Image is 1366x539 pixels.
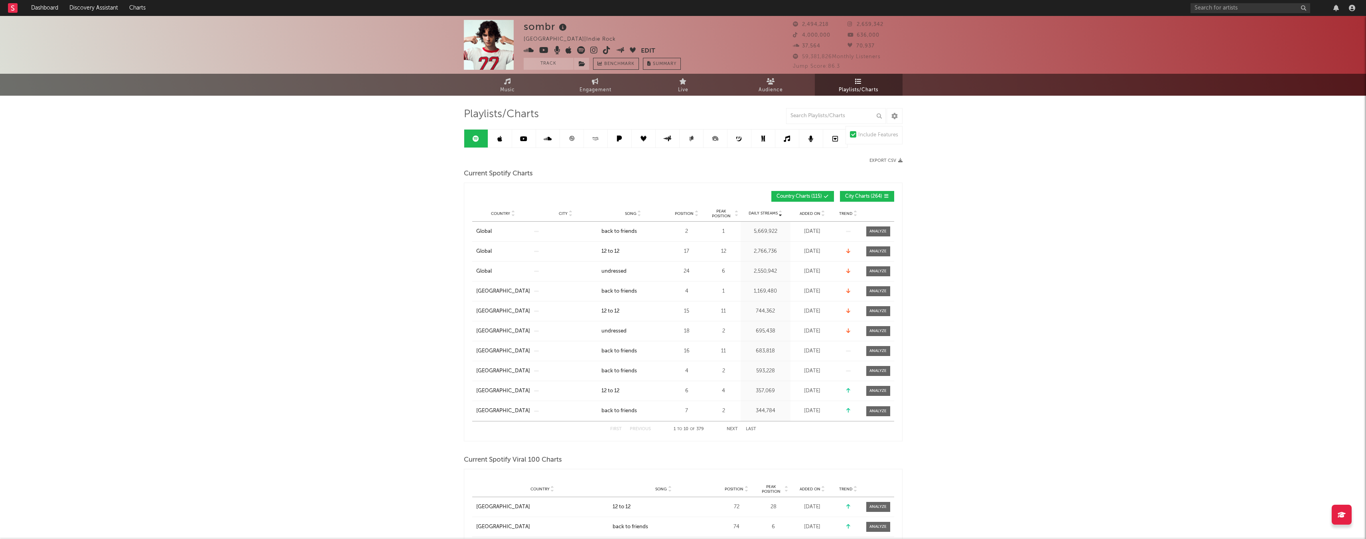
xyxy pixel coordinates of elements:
[792,523,832,531] div: [DATE]
[476,287,530,295] a: [GEOGRAPHIC_DATA]
[743,347,788,355] div: 683,818
[848,43,875,49] span: 70,937
[792,327,832,335] div: [DATE]
[552,74,639,96] a: Engagement
[464,169,533,179] span: Current Spotify Charts
[580,85,611,95] span: Engagement
[792,228,832,236] div: [DATE]
[858,130,898,140] div: Include Features
[792,268,832,275] div: [DATE]
[653,62,676,66] span: Summary
[815,74,903,96] a: Playlists/Charts
[771,191,834,202] button: Country Charts(115)
[524,35,625,44] div: [GEOGRAPHIC_DATA] | Indie Rock
[749,210,778,216] span: Daily Streams
[476,228,492,236] div: Global
[669,387,705,395] div: 6
[476,387,530,395] a: [GEOGRAPHIC_DATA]
[491,211,510,216] span: Country
[601,287,637,295] div: back to friends
[613,523,715,531] a: back to friends
[601,327,665,335] a: undressed
[709,347,739,355] div: 11
[845,194,882,199] span: City Charts ( 264 )
[669,367,705,375] div: 4
[669,287,705,295] div: 4
[1191,3,1310,13] input: Search for artists
[743,287,788,295] div: 1,169,480
[839,487,852,492] span: Trend
[625,211,637,216] span: Song
[476,503,609,511] a: [GEOGRAPHIC_DATA]
[792,248,832,256] div: [DATE]
[678,85,688,95] span: Live
[524,20,569,33] div: sombr
[669,307,705,315] div: 15
[610,427,622,431] button: First
[601,248,619,256] div: 12 to 12
[601,387,665,395] a: 12 to 12
[601,307,619,315] div: 12 to 12
[848,33,879,38] span: 636,000
[786,108,886,124] input: Search Playlists/Charts
[727,427,738,431] button: Next
[793,43,820,49] span: 37,564
[709,287,739,295] div: 1
[601,307,665,315] a: 12 to 12
[669,268,705,275] div: 24
[725,487,743,492] span: Position
[669,347,705,355] div: 16
[476,307,530,315] div: [GEOGRAPHIC_DATA]
[601,347,665,355] a: back to friends
[500,85,515,95] span: Music
[719,523,755,531] div: 74
[743,367,788,375] div: 593,228
[840,191,894,202] button: City Charts(264)
[601,367,665,375] a: back to friends
[759,523,788,531] div: 6
[639,74,727,96] a: Live
[727,74,815,96] a: Audience
[669,248,705,256] div: 17
[476,327,530,335] a: [GEOGRAPHIC_DATA]
[793,64,840,69] span: Jump Score: 86.3
[777,194,822,199] span: Country Charts ( 115 )
[601,228,637,236] div: back to friends
[793,22,829,27] span: 2,494,218
[601,387,619,395] div: 12 to 12
[793,33,830,38] span: 4,000,000
[869,158,903,163] button: Export CSV
[630,427,651,431] button: Previous
[759,85,783,95] span: Audience
[690,427,695,431] span: of
[601,367,637,375] div: back to friends
[476,347,530,355] a: [GEOGRAPHIC_DATA]
[601,248,665,256] a: 12 to 12
[476,248,492,256] div: Global
[476,523,530,531] div: [GEOGRAPHIC_DATA]
[792,347,832,355] div: [DATE]
[613,503,715,511] a: 12 to 12
[709,307,739,315] div: 11
[792,503,832,511] div: [DATE]
[800,487,820,492] span: Added On
[709,268,739,275] div: 6
[655,487,667,492] span: Song
[641,46,655,56] button: Edit
[759,503,788,511] div: 28
[524,58,574,70] button: Track
[601,327,627,335] div: undressed
[643,58,681,70] button: Summary
[601,407,637,415] div: back to friends
[839,211,852,216] span: Trend
[476,228,530,236] a: Global
[601,228,665,236] a: back to friends
[604,59,635,69] span: Benchmark
[792,407,832,415] div: [DATE]
[476,503,530,511] div: [GEOGRAPHIC_DATA]
[709,248,739,256] div: 12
